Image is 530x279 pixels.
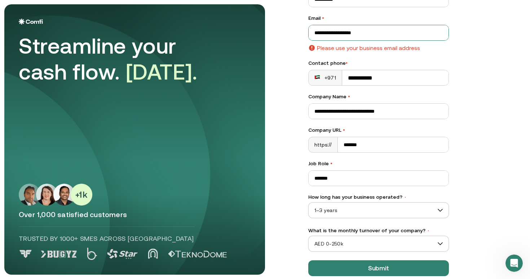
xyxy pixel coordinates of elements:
div: +971 [314,74,336,81]
div: Streamline your cash flow. [19,33,221,85]
label: How long has your business operated? [308,193,449,201]
img: Logo 3 [107,249,138,259]
p: Please use your business email address [317,44,420,52]
img: Logo 5 [168,251,227,258]
span: • [404,195,407,200]
span: • [348,94,350,99]
p: Over 1,000 satisfied customers [19,210,251,219]
div: https:// [309,137,338,152]
label: What is the monthly turnover of your company? [308,227,449,234]
img: Logo 4 [148,248,158,259]
span: • [427,228,430,233]
span: • [346,60,348,66]
label: Job Role [308,160,449,167]
span: 1–3 years [309,205,449,216]
div: Contact phone [308,59,449,67]
label: Company Name [308,93,449,100]
button: Submit [308,260,449,276]
label: Email [308,14,449,22]
img: Logo [19,19,43,24]
span: • [322,15,324,21]
img: Logo 1 [41,251,77,258]
p: Trusted by 1000+ SMEs across [GEOGRAPHIC_DATA] [19,234,195,243]
label: Company URL [308,126,449,134]
span: AED 0-250k [309,238,449,249]
iframe: Intercom live chat [505,255,523,272]
span: [DATE]. [126,59,198,84]
img: Logo 0 [19,250,32,258]
img: Logo 2 [87,248,97,260]
span: • [343,127,345,133]
span: • [330,161,332,166]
